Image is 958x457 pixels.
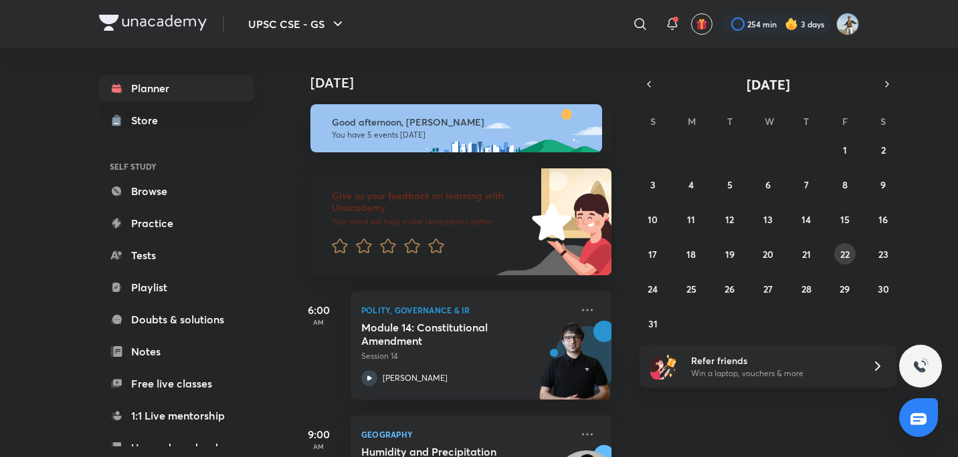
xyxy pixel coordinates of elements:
[834,174,856,195] button: August 8, 2025
[292,318,345,326] p: AM
[872,139,894,160] button: August 2, 2025
[99,15,207,31] img: Company Logo
[691,353,856,367] h6: Refer friends
[642,208,664,230] button: August 10, 2025
[804,178,809,191] abbr: August 7, 2025
[99,75,254,102] a: Planner
[872,208,894,230] button: August 16, 2025
[648,317,658,330] abbr: August 31, 2025
[99,210,254,237] a: Practice
[840,283,850,295] abbr: August 29, 2025
[650,353,677,379] img: referral
[801,213,811,226] abbr: August 14, 2025
[642,174,664,195] button: August 3, 2025
[725,248,735,261] abbr: August 19, 2025
[332,116,590,128] h6: Good afternoon, [PERSON_NAME]
[795,243,817,265] button: August 21, 2025
[803,115,809,128] abbr: Thursday
[642,313,664,334] button: August 31, 2025
[719,174,741,195] button: August 5, 2025
[872,243,894,265] button: August 23, 2025
[99,306,254,333] a: Doubts & solutions
[765,115,774,128] abbr: Wednesday
[757,174,779,195] button: August 6, 2025
[872,174,894,195] button: August 9, 2025
[680,208,702,230] button: August 11, 2025
[687,213,695,226] abbr: August 11, 2025
[880,178,886,191] abbr: August 9, 2025
[99,178,254,204] a: Browse
[648,283,658,295] abbr: August 24, 2025
[648,248,657,261] abbr: August 17, 2025
[880,115,886,128] abbr: Saturday
[99,15,207,34] a: Company Logo
[719,208,741,230] button: August 12, 2025
[99,402,254,429] a: 1:1 Live mentorship
[727,178,733,191] abbr: August 5, 2025
[840,213,850,226] abbr: August 15, 2025
[292,302,345,318] h5: 6:00
[843,144,847,156] abbr: August 1, 2025
[795,278,817,299] button: August 28, 2025
[658,75,878,94] button: [DATE]
[310,104,602,152] img: afternoon
[650,178,656,191] abbr: August 3, 2025
[99,338,254,365] a: Notes
[642,243,664,265] button: August 17, 2025
[757,208,779,230] button: August 13, 2025
[688,178,694,191] abbr: August 4, 2025
[361,302,571,318] p: Polity, Governance & IR
[99,155,254,178] h6: SELF STUDY
[727,115,733,128] abbr: Tuesday
[763,248,773,261] abbr: August 20, 2025
[686,283,696,295] abbr: August 25, 2025
[719,243,741,265] button: August 19, 2025
[719,278,741,299] button: August 26, 2025
[696,18,708,30] img: avatar
[785,17,798,31] img: streak
[834,208,856,230] button: August 15, 2025
[99,274,254,301] a: Playlist
[725,213,734,226] abbr: August 12, 2025
[691,13,712,35] button: avatar
[834,139,856,160] button: August 1, 2025
[872,278,894,299] button: August 30, 2025
[836,13,859,35] img: Srikanth Rathod
[686,248,696,261] abbr: August 18, 2025
[310,75,625,91] h4: [DATE]
[538,321,611,413] img: unacademy
[913,358,929,374] img: ttu
[757,243,779,265] button: August 20, 2025
[688,115,696,128] abbr: Monday
[240,11,354,37] button: UPSC CSE - GS
[642,278,664,299] button: August 24, 2025
[801,283,811,295] abbr: August 28, 2025
[650,115,656,128] abbr: Sunday
[361,350,571,362] p: Session 14
[763,213,773,226] abbr: August 13, 2025
[332,130,590,140] p: You have 5 events [DATE]
[486,168,611,275] img: feedback_image
[332,190,527,214] h6: Give us your feedback on learning with Unacademy
[881,144,886,156] abbr: August 2, 2025
[725,283,735,295] abbr: August 26, 2025
[361,321,528,347] h5: Module 14: Constitutional Amendment
[795,174,817,195] button: August 7, 2025
[834,278,856,299] button: August 29, 2025
[691,367,856,379] p: Win a laptop, vouchers & more
[878,248,888,261] abbr: August 23, 2025
[765,178,771,191] abbr: August 6, 2025
[840,248,850,261] abbr: August 22, 2025
[680,278,702,299] button: August 25, 2025
[680,243,702,265] button: August 18, 2025
[292,426,345,442] h5: 9:00
[802,248,811,261] abbr: August 21, 2025
[680,174,702,195] button: August 4, 2025
[878,283,889,295] abbr: August 30, 2025
[834,243,856,265] button: August 22, 2025
[795,208,817,230] button: August 14, 2025
[842,178,848,191] abbr: August 8, 2025
[131,112,166,128] div: Store
[292,442,345,450] p: AM
[842,115,848,128] abbr: Friday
